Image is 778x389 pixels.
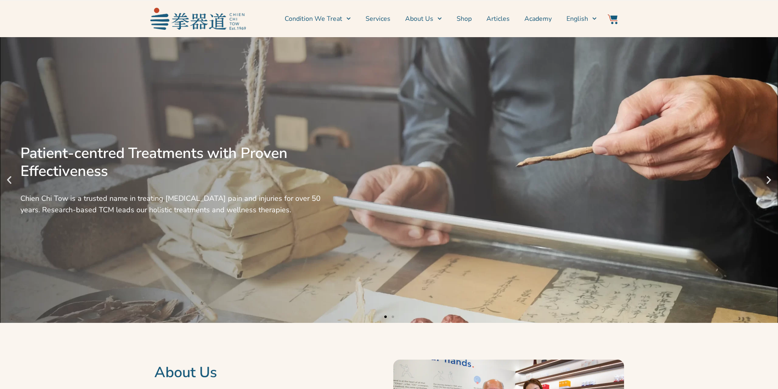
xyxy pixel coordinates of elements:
[566,9,597,29] a: English
[154,364,385,382] h2: About Us
[486,9,510,29] a: Articles
[524,9,552,29] a: Academy
[764,175,774,185] div: Next slide
[457,9,472,29] a: Shop
[392,316,394,318] span: Go to slide 2
[608,14,617,24] img: Website Icon-03
[250,9,597,29] nav: Menu
[366,9,390,29] a: Services
[405,9,442,29] a: About Us
[285,9,351,29] a: Condition We Treat
[566,14,588,24] span: English
[4,175,14,185] div: Previous slide
[20,144,323,180] div: Patient-centred Treatments with Proven Effectiveness
[20,193,323,216] div: Chien Chi Tow is a trusted name in treating [MEDICAL_DATA] pain and injuries for over 50 years. R...
[384,316,387,318] span: Go to slide 1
